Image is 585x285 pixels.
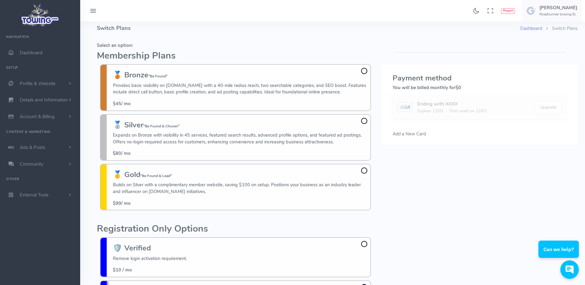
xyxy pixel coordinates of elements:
[449,108,487,114] span: First used on 12/01
[393,131,426,137] span: Add a New Card
[539,12,577,16] h6: Roadrunner towing llc
[113,82,367,96] p: Provides basic visibility on [DOMAIN_NAME] with a 40-mile radius reach, two searchable categories...
[526,6,536,16] img: user-image
[113,132,367,145] p: Expands on Bronze with visibility in 45 services, featured search results, advanced profile optio...
[398,102,412,112] img: card image
[446,108,447,114] span: ·
[20,50,43,56] span: Dashboard
[393,85,566,90] h5: You will be billed monthly for
[113,71,367,79] h3: 🥉 Bronze
[20,81,56,87] span: Profile & Website
[113,150,130,156] span: / mo
[534,224,585,285] iframe: Conversations
[20,192,48,198] span: External Tools
[19,2,61,28] img: logo
[113,182,367,195] p: Builds on Silver with a complimentary member website, saving $100 on setup. Positions your busine...
[113,200,121,206] span: $99
[520,25,542,31] a: Dashboard
[539,5,577,10] h5: [PERSON_NAME]
[535,101,562,113] button: Upgrade
[113,101,121,107] span: $45
[140,173,172,178] small: "Be Found & Lead"
[97,43,374,48] h5: Select an option:
[417,100,487,108] div: Ending with XXXX
[113,244,187,252] h3: 🛡️ Verified
[20,144,45,151] span: Ads & Posts
[97,17,520,40] h4: Switch Plans
[97,51,374,61] h2: Membership Plans
[148,74,167,79] small: "Be Found"
[113,255,187,262] p: Remove login activation requirement.
[20,161,43,167] span: Community
[417,108,443,114] span: Expires 12/01
[113,101,130,107] span: / mo
[20,97,68,103] span: Details and Information
[113,150,121,156] span: $80
[455,85,461,91] span: $0
[501,8,515,14] button: Report
[113,171,367,179] h3: 🥇 Gold
[97,224,374,234] h2: Registration Only Options
[113,121,367,129] h3: 🥈 Silver
[113,200,130,206] span: / mo
[542,25,578,32] li: Switch Plans
[393,74,566,82] h3: Payment method
[113,267,132,273] span: $10 / mo
[20,114,55,120] span: Account & Billing
[143,124,179,129] small: "Be Found & Chosen"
